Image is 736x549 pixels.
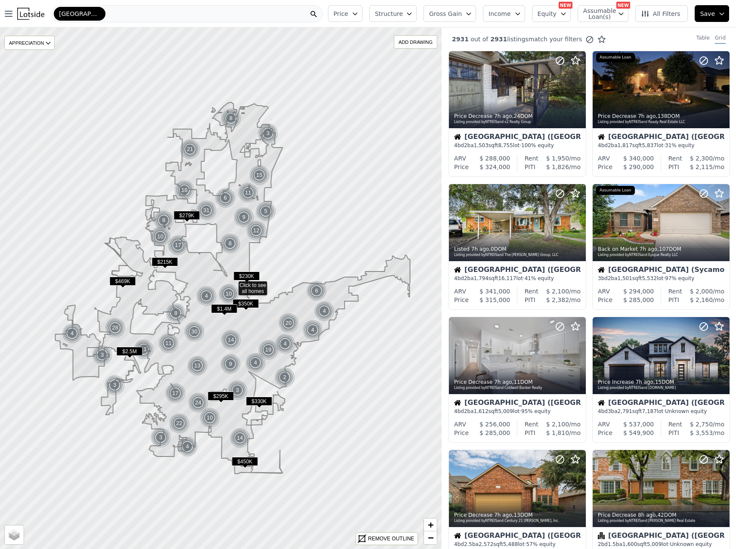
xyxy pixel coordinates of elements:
span: 1,501 [618,275,632,281]
span: $ 290,000 [623,163,654,170]
div: [GEOGRAPHIC_DATA] ([GEOGRAPHIC_DATA]) [598,399,724,408]
div: NEW [559,2,572,9]
button: Save [695,5,729,22]
div: $230K [233,271,260,284]
span: $2.5M [116,347,142,356]
button: Equity [532,5,571,22]
div: Assumable Loan [596,186,635,195]
div: 4 [275,333,295,354]
div: 4 [177,436,198,457]
div: Price Increase , 15 DOM [598,379,725,386]
div: [GEOGRAPHIC_DATA] ([GEOGRAPHIC_DATA]) [454,532,581,541]
div: APPRECIATION [4,36,55,50]
span: $ 2,000 [690,288,713,295]
div: /mo [538,287,581,296]
div: /mo [535,296,581,304]
span: $ 341,000 [479,288,510,295]
a: Back on Market 7h ago,107DOMListing provided byNTREISand Epique Realty LLCAssumable LoanHouse[GEO... [592,184,729,310]
div: Rent [525,420,538,429]
div: 31 [196,200,216,221]
div: Price [598,429,612,437]
span: $ 537,000 [623,421,654,428]
div: Price Decrease , 42 DOM [598,512,725,518]
time: 2025-10-14 09:27 [494,512,512,518]
span: $1.4M [211,304,237,313]
img: g1.png [150,226,171,247]
div: 14 [229,428,250,448]
img: g1.png [184,321,205,342]
span: Structure [375,9,402,18]
img: g1.png [104,375,125,395]
span: $ 2,300 [690,155,713,162]
div: Price [454,163,469,171]
div: /mo [679,163,724,171]
div: 4 [196,286,216,306]
div: 21 [179,139,200,160]
span: 5,488 [503,541,518,547]
span: Equity [538,9,557,18]
div: 2 [274,367,295,388]
div: 2 bd 1.5 ba sqft lot · Unknown equity [598,541,724,548]
img: g1.png [196,286,217,306]
img: House [598,266,605,273]
div: Back on Market , 107 DOM [598,246,725,253]
div: Price Decrease , 11 DOM [454,379,581,386]
a: Price Decrease 7h ago,24DOMListing provided byNTREISand x2 Realty GroupHouse[GEOGRAPHIC_DATA] ([G... [448,51,585,177]
span: Price [334,9,348,18]
img: g1.png [220,354,241,374]
div: 17 [167,235,188,256]
div: $1.4M [211,304,237,317]
div: 4 bd 2 ba sqft lot · 100% equity [454,142,581,149]
span: 2931 [452,36,469,43]
img: House [454,266,461,273]
div: 4 bd 2 ba sqft lot · 41% equity [454,275,581,282]
div: 9 [220,354,241,374]
span: $295K [207,392,234,401]
div: Listing provided by NTREIS and Ready Real Estate LLC [598,120,725,125]
div: Listing provided by NTREIS and x2 Realty Group [454,120,581,125]
img: House [598,399,605,406]
div: /mo [535,429,581,437]
div: 5 [255,201,276,222]
img: g1.png [165,303,186,324]
img: g1.png [238,182,259,203]
img: g1.png [220,330,241,350]
div: $350K [232,299,259,312]
div: PITI [668,429,679,437]
span: $ 2,382 [546,296,569,303]
div: Rent [525,154,538,163]
time: 2025-10-14 10:07 [638,113,656,119]
div: Price Decrease , 24 DOM [454,113,581,120]
div: Assumable Loan [596,53,635,62]
div: 19 [258,339,278,360]
div: 8 [220,108,241,129]
img: g1.png [62,323,83,344]
span: $ 256,000 [479,421,510,428]
time: 2025-10-14 09:19 [638,512,656,518]
span: 2931 [488,36,507,43]
span: − [428,532,433,543]
div: PITI [668,296,679,304]
span: $ 1,950 [546,155,569,162]
span: $ 1,810 [546,429,569,436]
div: 22 [169,413,189,434]
div: 3 [92,345,112,365]
img: g1.png [278,313,299,333]
div: 13 [187,355,207,376]
span: $ 2,160 [690,296,713,303]
button: Income [483,5,525,22]
span: 2,791 [618,408,632,414]
span: 1,612 [474,408,489,414]
span: $ 549,900 [623,429,654,436]
div: 24 [188,392,208,413]
div: $295K [207,392,234,404]
img: Lotside [17,8,44,20]
div: 4 bd 3 ba sqft lot · Unknown equity [598,408,724,415]
span: $330K [246,397,272,406]
div: PITI [525,296,535,304]
span: 8,755 [498,142,513,148]
span: 1,503 [474,142,489,148]
div: ARV [454,154,466,163]
span: 5,009 [647,541,662,547]
div: NEW [616,2,630,9]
